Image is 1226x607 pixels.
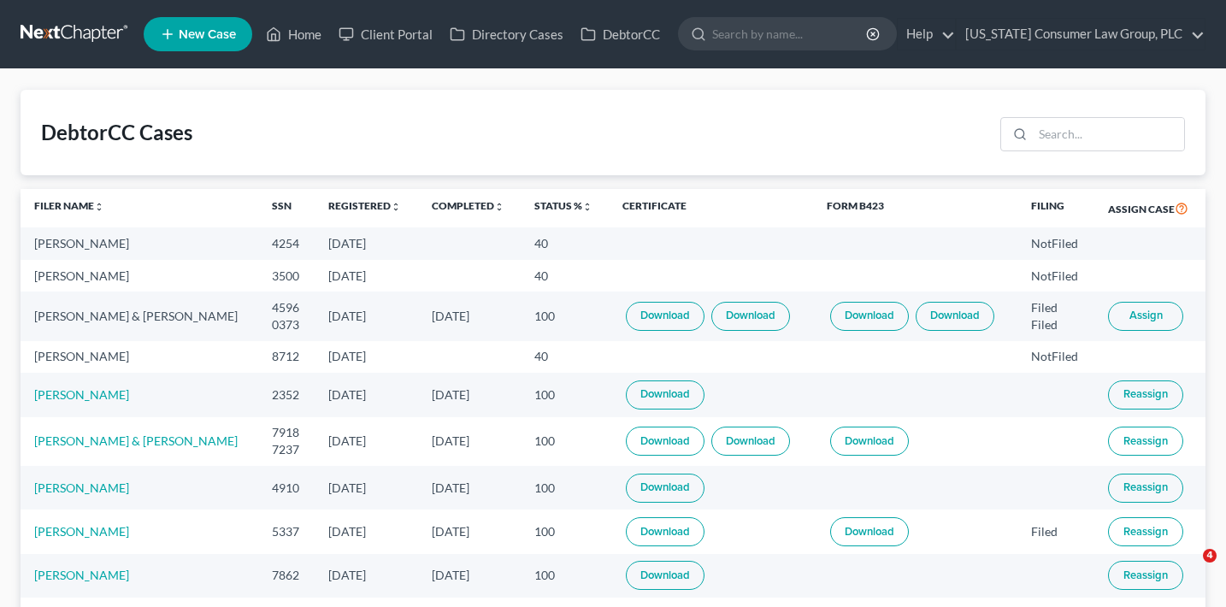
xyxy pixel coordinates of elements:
a: Help [898,19,955,50]
span: 4 [1203,549,1217,563]
div: 2352 [272,386,301,404]
a: Download [830,427,909,456]
a: Completedunfold_more [432,199,504,212]
div: 7862 [272,567,301,584]
a: Client Portal [330,19,441,50]
div: 0373 [272,316,301,333]
div: 7237 [272,441,301,458]
span: Reassign [1123,480,1168,494]
a: DebtorCC [572,19,669,50]
td: [DATE] [418,292,522,340]
th: Certificate [609,189,813,228]
a: Home [257,19,330,50]
div: DebtorCC Cases [41,119,192,146]
div: NotFiled [1031,348,1081,365]
a: Download [711,427,790,456]
span: Reassign [1123,569,1168,582]
td: [DATE] [315,417,418,466]
div: 3500 [272,268,301,285]
a: Download [626,474,704,503]
td: 40 [521,341,609,373]
th: SSN [258,189,315,228]
td: [DATE] [315,554,418,598]
i: unfold_more [494,202,504,212]
a: [US_STATE] Consumer Law Group, PLC [957,19,1205,50]
td: [DATE] [418,554,522,598]
td: [DATE] [315,466,418,510]
td: 100 [521,373,609,416]
a: Download [711,302,790,331]
a: Download [626,561,704,590]
a: [PERSON_NAME] [34,480,129,495]
button: Reassign [1108,517,1183,546]
td: 40 [521,260,609,292]
div: 4910 [272,480,301,497]
a: Download [626,517,704,546]
a: Registeredunfold_more [328,199,401,212]
iframe: Intercom live chat [1168,549,1209,590]
a: Download [626,380,704,410]
span: New Case [179,28,236,41]
td: [DATE] [315,510,418,553]
button: Reassign [1108,474,1183,503]
i: unfold_more [582,202,592,212]
div: [PERSON_NAME] [34,268,245,285]
a: Status %unfold_more [534,199,592,212]
th: Filing [1017,189,1094,228]
a: Download [830,302,909,331]
div: 4596 [272,299,301,316]
div: 4254 [272,235,301,252]
div: Filed [1031,316,1081,333]
a: Filer Nameunfold_more [34,199,104,212]
div: [PERSON_NAME] [34,235,245,252]
td: [DATE] [418,417,522,466]
td: 100 [521,466,609,510]
input: Search by name... [712,18,869,50]
td: [DATE] [315,341,418,373]
span: Reassign [1123,387,1168,401]
th: Form B423 [813,189,1017,228]
button: Reassign [1108,427,1183,456]
td: 100 [521,554,609,598]
input: Search... [1033,118,1184,150]
div: NotFiled [1031,268,1081,285]
td: [DATE] [418,466,522,510]
td: 100 [521,417,609,466]
a: Download [626,302,704,331]
th: Assign Case [1094,189,1205,228]
span: Reassign [1123,434,1168,448]
td: [DATE] [315,260,418,292]
a: [PERSON_NAME] [34,568,129,582]
button: Reassign [1108,380,1183,410]
td: 100 [521,292,609,340]
button: Assign [1108,302,1183,331]
div: [PERSON_NAME] [34,348,245,365]
div: Filed [1031,523,1081,540]
i: unfold_more [94,202,104,212]
div: [PERSON_NAME] & [PERSON_NAME] [34,308,245,325]
span: Assign [1129,309,1163,322]
div: 8712 [272,348,301,365]
td: 40 [521,227,609,259]
a: Download [626,427,704,456]
a: [PERSON_NAME] [34,387,129,402]
a: Directory Cases [441,19,572,50]
td: [DATE] [315,227,418,259]
span: Reassign [1123,525,1168,539]
div: 7918 [272,424,301,441]
div: NotFiled [1031,235,1081,252]
button: Reassign [1108,561,1183,590]
div: Filed [1031,299,1081,316]
td: [DATE] [418,373,522,416]
a: [PERSON_NAME] & [PERSON_NAME] [34,433,238,448]
td: 100 [521,510,609,553]
i: unfold_more [391,202,401,212]
a: [PERSON_NAME] [34,524,129,539]
td: [DATE] [315,373,418,416]
td: [DATE] [418,510,522,553]
a: Download [830,517,909,546]
div: 5337 [272,523,301,540]
td: [DATE] [315,292,418,340]
a: Download [916,302,994,331]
